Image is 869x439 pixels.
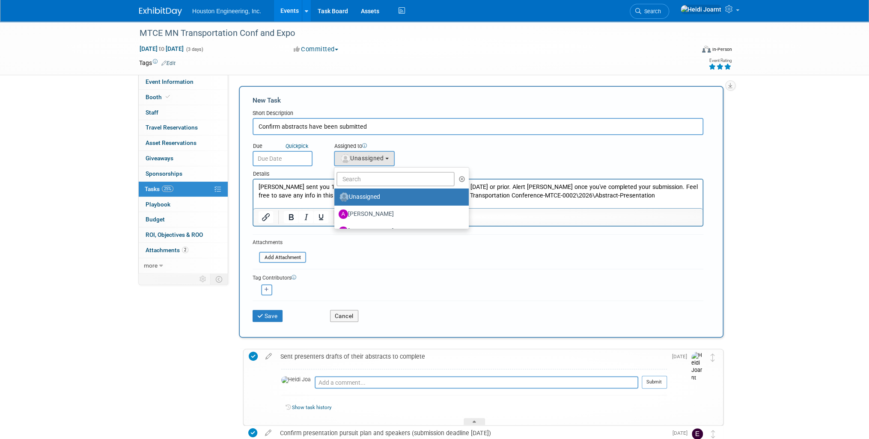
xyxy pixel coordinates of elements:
div: Event Rating [708,59,732,63]
a: edit [261,429,276,437]
span: Playbook [146,201,170,208]
span: Tasks [145,186,173,192]
span: Sponsorships [146,170,182,177]
span: (3 days) [185,47,203,52]
span: [DATE] [673,430,692,436]
button: Unassigned [334,151,395,166]
span: Booth [146,94,172,100]
div: Due [253,142,321,151]
span: more [144,262,158,269]
a: Show task history [292,404,331,410]
div: Sent presenters drafts of their abstracts to complete [276,349,667,364]
button: Italic [299,211,313,223]
input: Search [336,172,455,186]
span: [DATE] [672,354,691,359]
button: Save [253,310,283,322]
span: Staff [146,109,158,116]
div: Tag Contributors [253,273,703,282]
img: Heidi Joarnt [680,5,722,14]
i: Quick [286,143,298,149]
span: Houston Engineering, Inc. [192,8,261,15]
span: Search [641,8,661,15]
td: Tags [139,59,176,67]
a: Edit [161,60,176,66]
button: Cancel [330,310,358,322]
a: Playbook [139,197,228,212]
div: In-Person [712,46,732,53]
span: 2 [182,247,188,253]
a: Budget [139,212,228,227]
label: [PERSON_NAME] [339,224,460,238]
a: ROI, Objectives & ROO [139,227,228,242]
td: Personalize Event Tab Strip [196,274,211,285]
span: Event Information [146,78,193,85]
label: [PERSON_NAME] [339,207,460,221]
td: Toggle Event Tabs [211,274,228,285]
span: Budget [146,216,165,223]
div: Details [253,166,703,179]
img: A.jpg [339,209,348,219]
a: Staff [139,105,228,120]
span: Unassigned [340,155,384,162]
span: [DATE] [DATE] [139,45,184,53]
span: Attachments [146,247,188,253]
span: Travel Reservations [146,124,198,131]
button: Insert/edit link [259,211,273,223]
a: Attachments2 [139,243,228,258]
span: Asset Reservations [146,139,196,146]
div: Assigned to [334,142,437,151]
img: Heidi Joarnt [691,352,704,382]
button: Bold [284,211,298,223]
a: Sponsorships [139,166,228,181]
span: to [158,45,166,52]
div: MTCE MN Transportation Conf and Expo [137,26,682,41]
div: New Task [253,96,703,105]
input: Name of task or a short description [253,118,703,135]
a: Tasks25% [139,182,228,197]
img: ExhibitDay [139,7,182,16]
span: 25% [162,186,173,192]
a: more [139,258,228,273]
i: Booth reservation complete [166,94,170,99]
span: Giveaways [146,155,173,162]
a: Quickpick [284,142,310,150]
div: Attachments [253,239,306,246]
img: Unassigned-User-Icon.png [339,192,349,202]
i: Move task [711,354,715,362]
a: Search [630,4,669,19]
input: Due Date [253,151,312,166]
a: Event Information [139,74,228,89]
img: A.jpg [339,227,348,236]
button: Committed [291,45,342,54]
a: Asset Reservations [139,136,228,150]
div: Event Format [644,44,732,57]
button: Underline [314,211,328,223]
a: Giveaways [139,151,228,166]
div: Short Description [253,109,703,118]
label: Unassigned [339,190,460,204]
iframe: Rich Text Area [253,180,702,208]
span: ROI, Objectives & ROO [146,231,203,238]
img: Heidi Joarnt [281,376,310,384]
a: Travel Reservations [139,120,228,135]
img: Format-Inperson.png [702,46,711,53]
i: Move task [711,430,715,438]
a: edit [261,353,276,360]
button: Submit [642,376,667,389]
a: Booth [139,90,228,105]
